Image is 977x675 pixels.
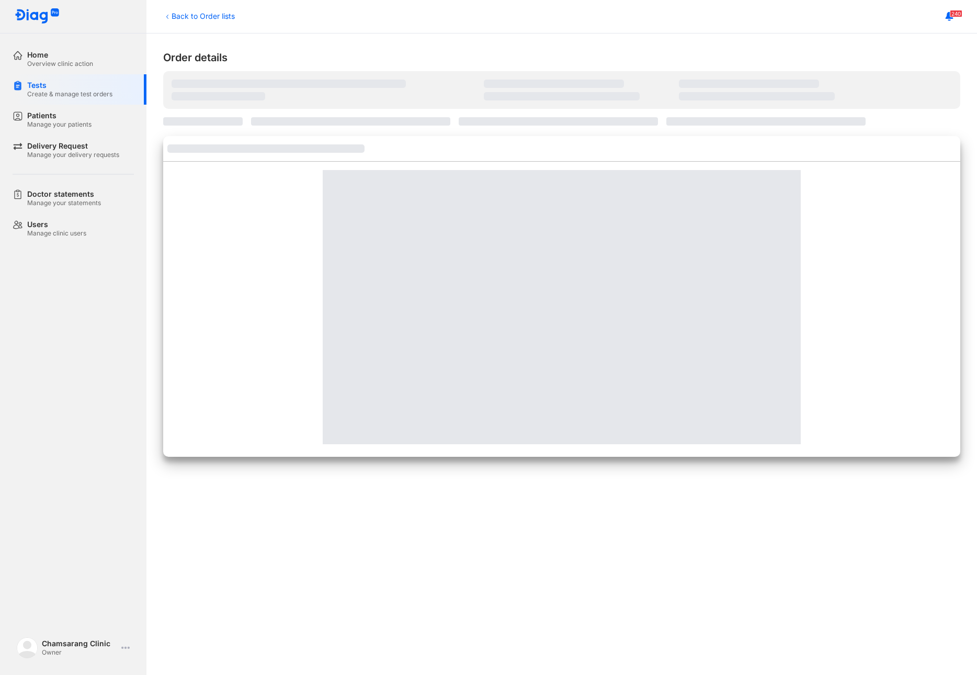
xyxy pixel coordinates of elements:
[17,637,38,658] img: logo
[27,90,112,98] div: Create & manage test orders
[15,8,60,25] img: logo
[950,10,962,17] span: 240
[42,639,117,648] div: Chamsarang Clinic
[27,199,101,207] div: Manage your statements
[27,120,92,129] div: Manage your patients
[42,648,117,657] div: Owner
[27,50,93,60] div: Home
[163,50,960,65] div: Order details
[27,111,92,120] div: Patients
[27,189,101,199] div: Doctor statements
[27,220,86,229] div: Users
[27,151,119,159] div: Manage your delivery requests
[163,10,235,21] div: Back to Order lists
[27,141,119,151] div: Delivery Request
[27,229,86,238] div: Manage clinic users
[27,81,112,90] div: Tests
[27,60,93,68] div: Overview clinic action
